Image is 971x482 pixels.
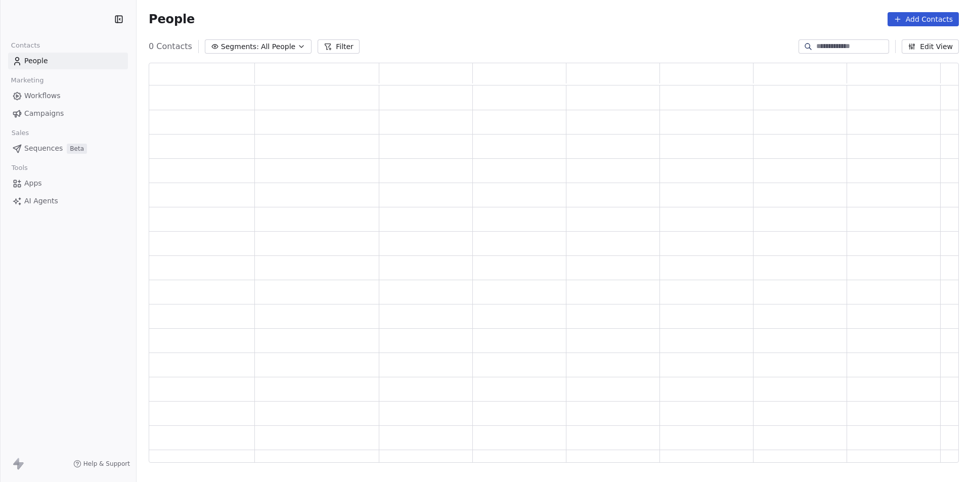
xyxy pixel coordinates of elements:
a: Apps [8,175,128,192]
span: Beta [67,144,87,154]
button: Add Contacts [888,12,959,26]
a: Workflows [8,87,128,104]
span: Contacts [7,38,45,53]
span: 0 Contacts [149,40,192,53]
span: Campaigns [24,108,64,119]
button: Filter [318,39,360,54]
span: AI Agents [24,196,58,206]
button: Edit View [902,39,959,54]
span: Sales [7,125,33,141]
span: Sequences [24,143,63,154]
a: Help & Support [73,460,130,468]
a: AI Agents [8,193,128,209]
span: People [149,12,195,27]
span: Help & Support [83,460,130,468]
span: All People [261,41,295,52]
span: Apps [24,178,42,189]
a: SequencesBeta [8,140,128,157]
span: Marketing [7,73,48,88]
a: People [8,53,128,69]
span: Segments: [221,41,259,52]
a: Campaigns [8,105,128,122]
span: People [24,56,48,66]
span: Tools [7,160,32,176]
span: Workflows [24,91,61,101]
